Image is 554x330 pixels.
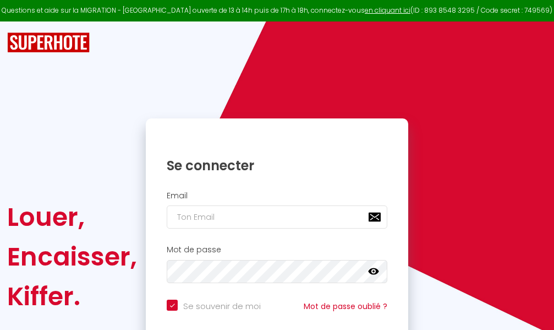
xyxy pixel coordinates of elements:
div: Louer, [7,197,137,237]
a: Mot de passe oublié ? [304,301,387,312]
h1: Se connecter [167,157,387,174]
h2: Mot de passe [167,245,387,255]
div: Encaisser, [7,237,137,277]
div: Kiffer. [7,277,137,316]
img: SuperHote logo [7,33,90,53]
a: en cliquant ici [365,6,410,15]
input: Ton Email [167,205,387,229]
h2: Email [167,191,387,201]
